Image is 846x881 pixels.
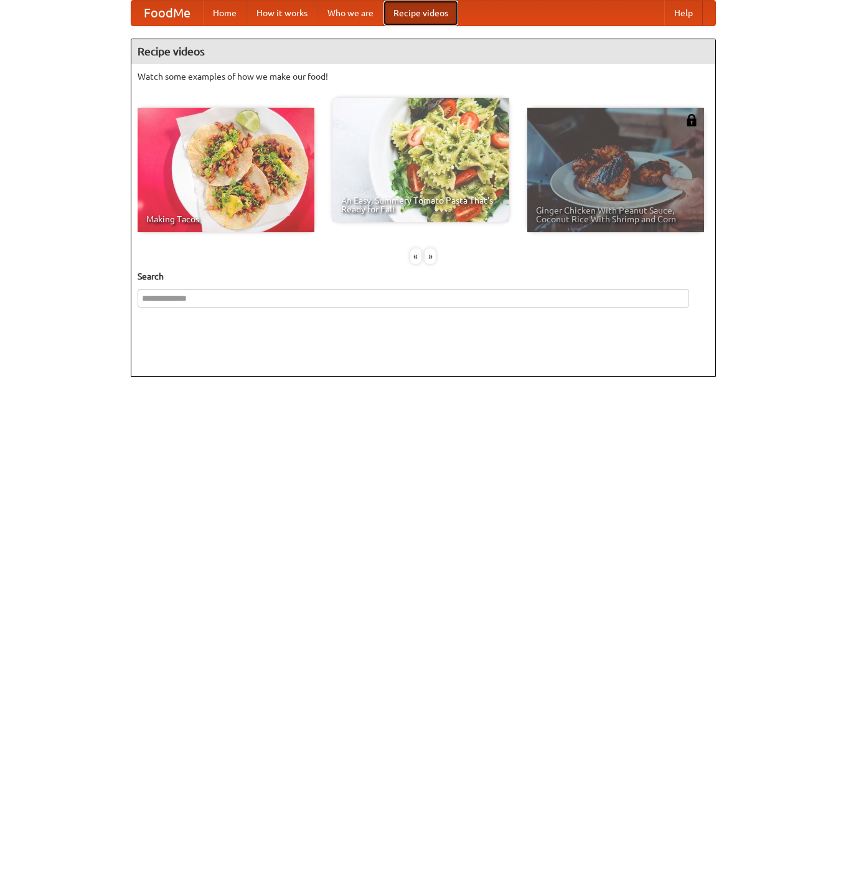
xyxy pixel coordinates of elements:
div: » [425,248,436,264]
span: Making Tacos [146,215,306,224]
a: Who we are [317,1,383,26]
a: Making Tacos [138,108,314,232]
a: How it works [247,1,317,26]
h4: Recipe videos [131,39,715,64]
span: An Easy, Summery Tomato Pasta That's Ready for Fall [341,196,501,214]
img: 483408.png [685,114,698,126]
div: « [410,248,421,264]
a: Help [664,1,703,26]
a: FoodMe [131,1,203,26]
p: Watch some examples of how we make our food! [138,70,709,83]
h5: Search [138,270,709,283]
a: Home [203,1,247,26]
a: Recipe videos [383,1,458,26]
a: An Easy, Summery Tomato Pasta That's Ready for Fall [332,98,509,222]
